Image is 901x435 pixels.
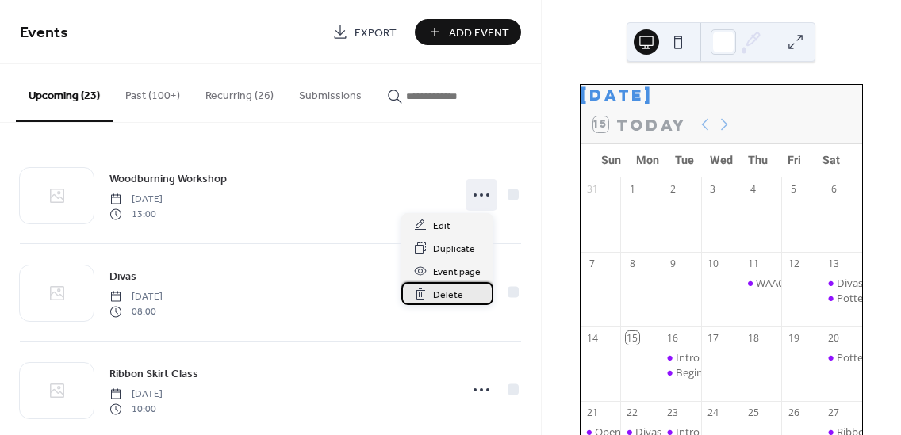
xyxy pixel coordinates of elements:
span: Edit [433,218,450,235]
div: Mon [630,144,666,177]
div: Intro to Watercolor [661,350,701,364]
div: Pottery - Beginner Hand-building [822,350,862,364]
div: 24 [707,406,720,419]
div: Beginner Wheel Pottery [676,365,788,380]
div: Thu [739,144,776,177]
div: 5 [787,182,800,196]
div: 21 [585,406,599,419]
a: Ribbon Skirt Class [109,364,198,383]
div: 16 [666,331,680,345]
div: Fri [776,144,813,177]
a: Divas [109,267,136,285]
div: Tue [666,144,703,177]
span: Events [20,17,68,48]
button: Past (100+) [113,64,193,120]
div: 10 [707,257,720,270]
span: [DATE] [109,387,163,402]
div: 8 [626,257,639,270]
a: Woodburning Workshop [109,170,227,188]
div: 27 [827,406,841,419]
div: WAACC Open House [756,276,853,290]
span: Woodburning Workshop [109,171,227,188]
div: 2 [666,182,680,196]
span: [DATE] [109,193,163,207]
div: [DATE] [581,85,862,105]
div: 9 [666,257,680,270]
div: 23 [666,406,680,419]
div: Pottery Hand-building Pumpkins Workshop [822,291,862,305]
div: 31 [585,182,599,196]
span: Add Event [449,25,509,41]
div: 14 [585,331,599,345]
span: Delete [433,287,463,303]
div: Sat [813,144,849,177]
div: 1 [626,182,639,196]
span: Ribbon Skirt Class [109,366,198,383]
div: 11 [746,257,760,270]
span: Export [355,25,397,41]
span: Duplicate [433,241,475,258]
div: Divas [837,276,863,290]
div: Sun [593,144,630,177]
button: Submissions [286,64,374,120]
div: 12 [787,257,800,270]
span: 13:00 [109,207,163,221]
div: 3 [707,182,720,196]
div: Wed [703,144,739,177]
a: Export [320,19,408,45]
div: WAACC Open House [742,276,782,290]
div: Divas [822,276,862,290]
span: [DATE] [109,290,163,304]
div: 25 [746,406,760,419]
div: 7 [585,257,599,270]
span: 10:00 [109,402,163,416]
div: 13 [827,257,841,270]
div: 18 [746,331,760,345]
div: 22 [626,406,639,419]
button: Recurring (26) [193,64,286,120]
div: 6 [827,182,841,196]
div: 26 [787,406,800,419]
div: Beginner Wheel Pottery [661,365,701,380]
div: 19 [787,331,800,345]
button: Upcoming (23) [16,64,113,122]
div: Intro to Watercolor [676,350,767,364]
span: Event page [433,264,481,280]
button: Add Event [415,19,521,45]
span: 08:00 [109,304,163,319]
div: 4 [746,182,760,196]
span: Divas [109,269,136,285]
div: 15 [626,331,639,345]
div: 17 [707,331,720,345]
div: 20 [827,331,841,345]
